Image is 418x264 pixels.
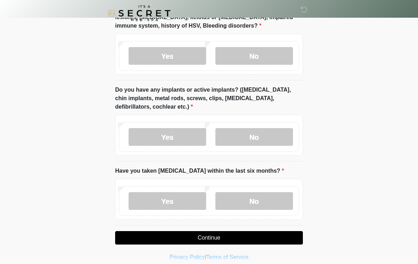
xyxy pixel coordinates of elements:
button: Continue [115,231,303,245]
label: Yes [129,193,206,210]
label: Have you taken [MEDICAL_DATA] within the last six months? [115,167,284,176]
label: No [215,128,293,146]
label: No [215,47,293,65]
label: Yes [129,128,206,146]
a: | [205,254,206,260]
a: Privacy Policy [170,254,205,260]
img: It's A Secret Med Spa Logo [108,5,170,21]
label: Yes [129,47,206,65]
label: Do you have any implants or active implants? ([MEDICAL_DATA], chin implants, metal rods, screws, ... [115,86,303,111]
a: Terms of Service [206,254,248,260]
label: No [215,193,293,210]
